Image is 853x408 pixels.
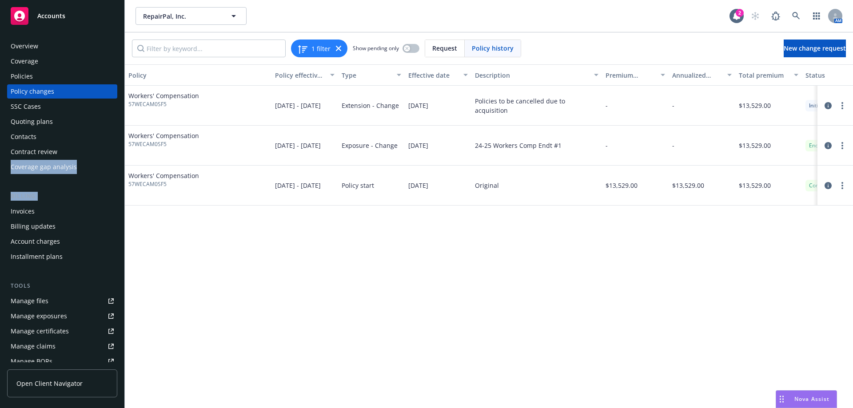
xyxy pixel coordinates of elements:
[7,54,117,68] a: Coverage
[472,44,514,53] span: Policy history
[11,145,57,159] div: Contract review
[794,395,829,403] span: Nova Assist
[128,180,199,188] span: 57WECAM0SF5
[311,44,331,53] span: 1 filter
[128,140,199,148] span: 57WECAM0SF5
[125,64,271,86] button: Policy
[7,354,117,368] a: Manage BORs
[7,309,117,323] a: Manage exposures
[128,91,199,100] span: Workers' Compensation
[823,100,833,111] a: circleInformation
[128,100,199,108] span: 57WECAM0SF5
[275,181,321,190] span: [DATE] - [DATE]
[11,309,67,323] div: Manage exposures
[11,160,77,174] div: Coverage gap analysis
[11,39,38,53] div: Overview
[787,7,805,25] a: Search
[7,160,117,174] a: Coverage gap analysis
[128,131,199,140] span: Workers' Compensation
[739,181,771,190] span: $13,529.00
[669,64,735,86] button: Annualized total premium change
[672,71,722,80] div: Annualized total premium change
[11,294,48,308] div: Manage files
[823,140,833,151] a: circleInformation
[11,250,63,264] div: Installment plans
[405,64,471,86] button: Effective date
[776,390,837,408] button: Nova Assist
[7,69,117,83] a: Policies
[823,180,833,191] a: circleInformation
[767,7,785,25] a: Report a Bug
[275,71,325,80] div: Policy effective dates
[11,354,52,368] div: Manage BORs
[408,141,428,150] span: [DATE]
[7,204,117,218] a: Invoices
[809,142,833,150] span: Endorsed
[16,379,83,388] span: Open Client Navigator
[11,339,56,353] div: Manage claims
[408,181,428,190] span: [DATE]
[432,44,457,53] span: Request
[475,181,499,190] div: Original
[342,101,399,110] span: Extension - Change
[11,324,69,338] div: Manage certificates
[7,250,117,264] a: Installment plans
[809,182,835,190] span: Confirmed
[7,84,117,99] a: Policy changes
[7,281,117,290] div: Tools
[837,180,848,191] a: more
[475,71,589,80] div: Description
[7,39,117,53] a: Overview
[837,140,848,151] a: more
[7,192,117,201] div: Billing
[7,99,117,114] a: SSC Cases
[11,84,54,99] div: Policy changes
[7,339,117,353] a: Manage claims
[136,7,247,25] button: RepairPal, Inc.
[602,64,669,86] button: Premium change
[11,69,33,83] div: Policies
[672,101,674,110] span: -
[132,40,286,57] input: Filter by keyword...
[746,7,764,25] a: Start snowing
[672,141,674,150] span: -
[408,101,428,110] span: [DATE]
[7,115,117,129] a: Quoting plans
[37,12,65,20] span: Accounts
[7,130,117,144] a: Contacts
[342,181,374,190] span: Policy start
[776,391,787,408] div: Drag to move
[736,9,744,17] div: 2
[735,64,802,86] button: Total premium
[7,324,117,338] a: Manage certificates
[271,64,338,86] button: Policy effective dates
[739,101,771,110] span: $13,529.00
[11,219,56,234] div: Billing updates
[809,102,829,110] span: Initiated
[739,141,771,150] span: $13,529.00
[275,141,321,150] span: [DATE] - [DATE]
[11,99,41,114] div: SSC Cases
[338,64,405,86] button: Type
[7,145,117,159] a: Contract review
[808,7,825,25] a: Switch app
[128,171,199,180] span: Workers' Compensation
[837,100,848,111] a: more
[128,71,268,80] div: Policy
[143,12,220,21] span: RepairPal, Inc.
[408,71,458,80] div: Effective date
[11,115,53,129] div: Quoting plans
[11,204,35,218] div: Invoices
[471,64,602,86] button: Description
[7,4,117,28] a: Accounts
[342,141,398,150] span: Exposure - Change
[606,181,638,190] span: $13,529.00
[784,44,846,52] span: New change request
[7,234,117,249] a: Account charges
[11,234,60,249] div: Account charges
[11,54,38,68] div: Coverage
[606,141,608,150] span: -
[275,101,321,110] span: [DATE] - [DATE]
[11,130,36,144] div: Contacts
